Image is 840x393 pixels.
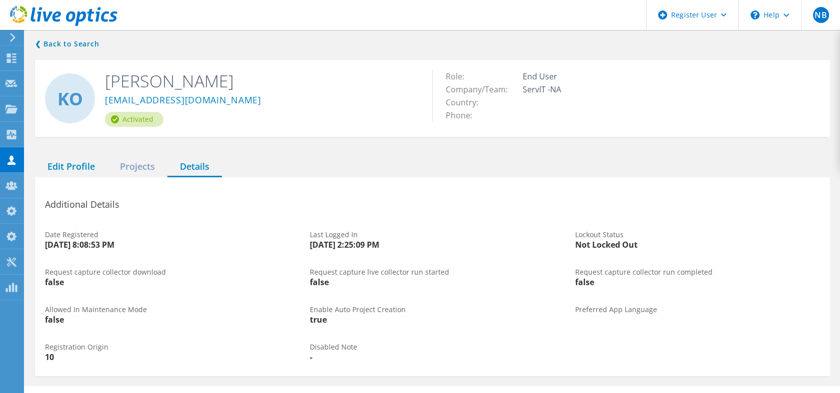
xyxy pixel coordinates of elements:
[575,241,820,249] div: Not Locked Out
[45,241,290,249] div: [DATE] 8:08:53 PM
[45,342,108,352] span: Registration Origin
[520,70,573,83] td: End User
[751,10,760,19] svg: \n
[445,84,517,95] span: Company/Team:
[310,353,820,361] div: -
[105,112,163,127] div: Activated
[575,230,624,239] span: Lockout Status
[45,353,290,361] div: 10
[310,267,449,277] span: Request capture live collector run started
[45,267,166,277] span: Request capture collector download
[107,157,167,177] div: Projects
[575,278,820,286] div: false
[310,305,406,314] span: Enable Auto Project Creation
[310,316,555,324] div: true
[35,157,107,177] div: Edit Profile
[45,230,98,239] span: Date Registered
[57,90,83,107] span: KO
[575,305,657,314] span: Preferred App Language
[45,197,820,211] h3: Additional Details
[310,342,357,352] span: Disabled Note
[445,71,474,82] span: Role:
[10,21,117,28] a: Live Optics Dashboard
[310,241,555,249] div: [DATE] 2:25:09 PM
[445,97,488,108] span: Country:
[35,38,99,50] a: Back to search
[45,278,290,286] div: false
[105,95,261,106] a: [EMAIL_ADDRESS][DOMAIN_NAME]
[815,11,827,19] span: NB
[45,316,290,324] div: false
[445,110,482,121] span: Phone:
[522,84,571,95] span: ServIT -NA
[310,230,358,239] span: Last Logged In
[167,157,222,177] div: Details
[45,305,147,314] span: Allowed In Maintenance Mode
[105,70,417,92] h2: [PERSON_NAME]
[575,267,713,277] span: Request capture collector run completed
[310,278,555,286] div: false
